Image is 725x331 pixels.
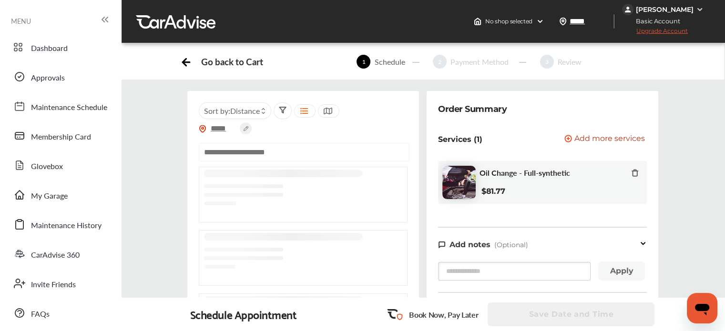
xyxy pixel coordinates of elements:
button: Apply [598,261,645,281]
b: $81.77 [481,187,505,196]
div: Payment Method [447,56,512,67]
a: Glovebox [9,153,112,178]
a: FAQs [9,301,112,325]
a: Add more services [564,135,647,144]
span: (Optional) [494,241,528,249]
span: MENU [11,17,31,25]
a: Invite Friends [9,271,112,296]
div: Go back to Cart [201,56,263,67]
span: Sort by : [204,105,260,116]
img: header-home-logo.8d720a4f.svg [474,18,481,25]
span: 1 [357,55,370,69]
img: WGsFRI8htEPBVLJbROoPRyZpYNWhNONpIPPETTm6eUC0GeLEiAAAAAElFTkSuQmCC [696,6,704,13]
div: Schedule Appointment [190,308,297,321]
button: Add more services [564,135,645,144]
span: CarAdvise 360 [31,249,80,261]
span: 2 [433,55,447,69]
span: My Garage [31,190,68,202]
span: FAQs [31,308,50,321]
span: No shop selected [485,18,532,25]
div: Order Summary [438,102,507,116]
img: location_vector.a44bc228.svg [559,18,567,25]
img: header-down-arrow.9dd2ce7d.svg [536,18,544,25]
a: CarAdvise 360 [9,241,112,266]
iframe: Button to launch messaging window [687,293,717,323]
span: Dashboard [31,42,68,55]
img: location_vector_orange.38f05af8.svg [199,125,206,133]
a: Maintenance Schedule [9,94,112,119]
a: Dashboard [9,35,112,60]
span: Oil Change - Full-synthetic [480,168,570,177]
a: Membership Card [9,123,112,148]
span: Glovebox [31,160,63,173]
a: My Garage [9,182,112,207]
span: Maintenance Schedule [31,101,107,114]
div: Schedule [370,56,408,67]
span: Basic Account [623,16,687,26]
p: Services (1) [438,135,482,144]
span: Upgrade Account [622,27,688,39]
div: Review [554,56,585,67]
span: 3 [540,55,554,69]
span: Distance [230,105,260,116]
span: Invite Friends [31,279,76,291]
a: Approvals [9,64,112,89]
img: oil-change-thumb.jpg [442,166,476,199]
img: header-divider.bc55588e.svg [613,14,614,29]
span: Maintenance History [31,220,102,232]
div: [PERSON_NAME] [636,5,694,14]
img: jVpblrzwTbfkPYzPPzSLxeg0AAAAASUVORK5CYII= [622,4,633,15]
a: Maintenance History [9,212,112,237]
span: Approvals [31,72,65,84]
p: Book Now, Pay Later [409,309,478,320]
span: Add notes [449,240,490,249]
span: Membership Card [31,131,91,143]
img: note-icon.db9493fa.svg [438,241,446,249]
span: Add more services [574,135,645,144]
